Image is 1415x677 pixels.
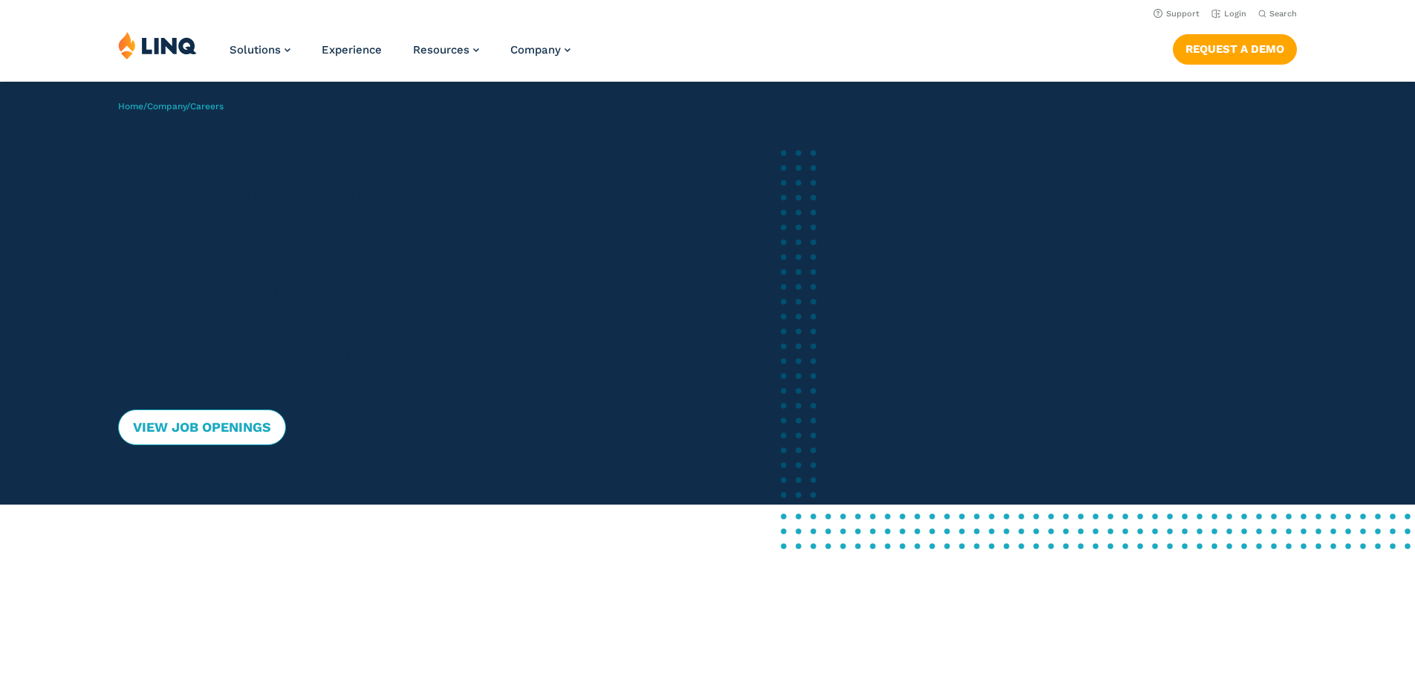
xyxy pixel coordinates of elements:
span: Careers [190,101,224,111]
a: Login [1211,9,1246,19]
a: Support [1154,9,1200,19]
a: Company [147,101,186,111]
nav: Button Navigation [1173,31,1297,64]
nav: Primary Navigation [230,31,570,80]
span: / / [118,101,224,111]
p: LINQ modernizes K-12 school operations with best-in-class, cloud-based software solutions built t... [118,279,676,368]
button: Open Search Bar [1258,8,1297,19]
h2: Join our Team [118,168,676,213]
a: Home [118,101,143,111]
h1: Careers at LINQ [118,129,676,147]
span: Company [510,43,561,56]
p: Shape the future of K-12 [118,239,676,257]
img: LINQ | K‑12 Software [118,31,197,59]
a: View Job Openings [118,409,286,445]
a: Resources [413,43,479,56]
span: Resources [413,43,469,56]
span: Search [1269,9,1297,19]
span: Solutions [230,43,281,56]
a: Company [510,43,570,56]
a: Request a Demo [1173,34,1297,64]
a: Experience [322,43,382,56]
a: Solutions [230,43,290,56]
